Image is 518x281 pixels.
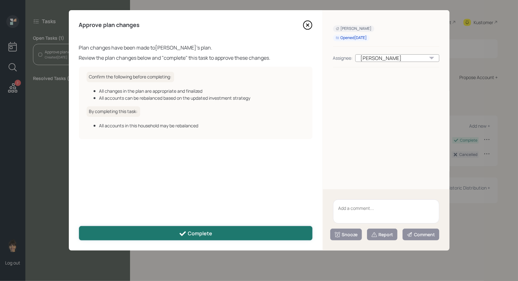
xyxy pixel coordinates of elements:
[334,231,358,238] div: Snooze
[87,72,174,82] h6: Confirm the following before completing:
[99,95,305,101] div: All accounts can be rebalanced based on the updated investment strategy
[87,106,140,117] h6: By completing this task:
[79,22,140,29] h4: Approve plan changes
[407,231,435,238] div: Comment
[336,26,372,31] div: [PERSON_NAME]
[403,229,439,240] button: Comment
[367,229,397,240] button: Report
[330,229,362,240] button: Snooze
[179,230,212,238] div: Complete
[371,231,393,238] div: Report
[333,55,353,61] div: Assignee:
[79,226,312,240] button: Complete
[99,122,305,129] div: All accounts in this household may be rebalanced
[336,35,367,41] div: Opened [DATE]
[355,54,439,62] div: [PERSON_NAME]
[79,44,312,51] div: Plan changes have been made to [PERSON_NAME] 's plan.
[79,54,312,62] div: Review the plan changes below and "complete" this task to approve these changes.
[99,88,305,94] div: All changes in the plan are appropriate and finalized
